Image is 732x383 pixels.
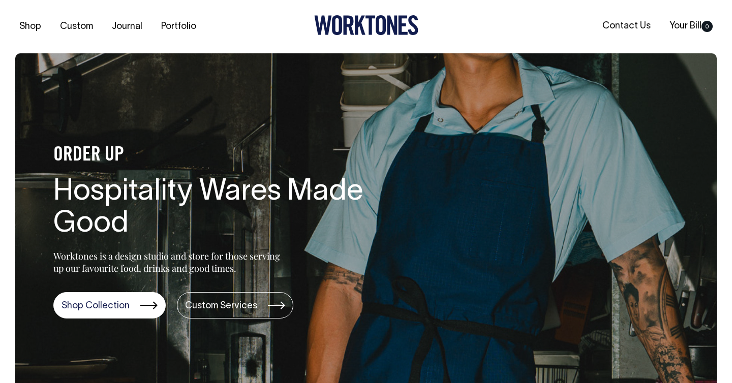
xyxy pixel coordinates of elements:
a: Journal [108,18,146,35]
a: Your Bill0 [665,18,717,35]
h1: Hospitality Wares Made Good [53,176,379,241]
p: Worktones is a design studio and store for those serving up our favourite food, drinks and good t... [53,250,285,274]
span: 0 [701,21,713,32]
a: Custom Services [177,292,293,318]
a: Portfolio [157,18,200,35]
a: Contact Us [598,18,655,35]
a: Custom [56,18,97,35]
h4: ORDER UP [53,145,379,166]
a: Shop Collection [53,292,166,318]
a: Shop [15,18,45,35]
